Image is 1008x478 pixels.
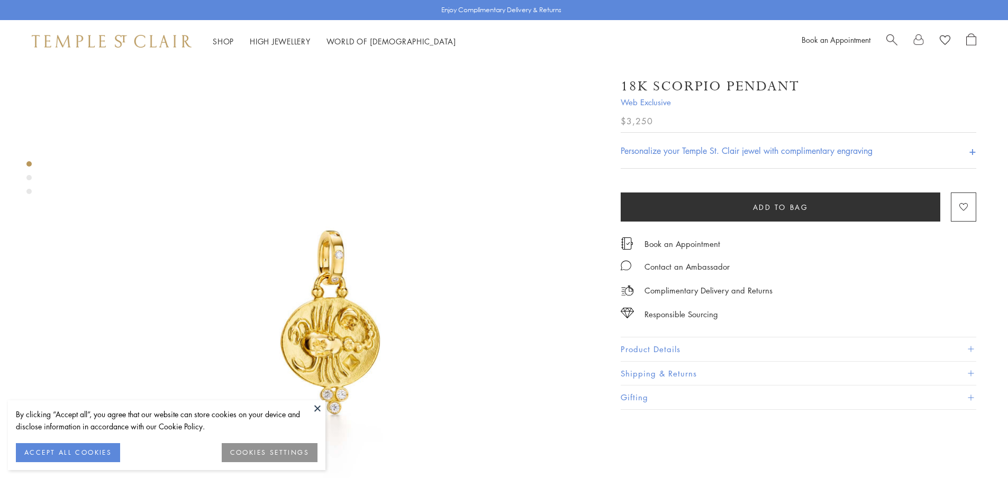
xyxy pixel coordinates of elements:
a: World of [DEMOGRAPHIC_DATA]World of [DEMOGRAPHIC_DATA] [326,36,456,47]
p: Complimentary Delivery and Returns [644,284,773,297]
span: Web Exclusive [621,96,976,109]
img: MessageIcon-01_2.svg [621,260,631,271]
a: ShopShop [213,36,234,47]
a: Book an Appointment [644,238,720,250]
a: Open Shopping Bag [966,33,976,49]
span: Add to bag [753,201,809,213]
a: High JewelleryHigh Jewellery [250,36,311,47]
a: Book an Appointment [802,34,870,45]
a: Search [886,33,897,49]
img: Temple St. Clair [32,35,192,48]
button: ACCEPT ALL COOKIES [16,443,120,462]
div: By clicking “Accept all”, you agree that our website can store cookies on your device and disclos... [16,408,317,433]
div: Responsible Sourcing [644,308,718,321]
a: View Wishlist [940,33,950,49]
button: Add to bag [621,192,940,222]
img: icon_delivery.svg [621,284,634,297]
h4: Personalize your Temple St. Clair jewel with complimentary engraving [621,144,873,157]
button: Shipping & Returns [621,362,976,385]
div: Product gallery navigation [26,159,32,203]
h4: + [969,141,976,160]
button: Product Details [621,337,976,361]
p: Enjoy Complimentary Delivery & Returns [441,5,561,15]
nav: Main navigation [213,35,456,48]
span: $3,250 [621,114,653,128]
button: COOKIES SETTINGS [222,443,317,462]
h1: 18K Scorpio Pendant [621,77,800,96]
img: icon_sourcing.svg [621,308,634,318]
div: Contact an Ambassador [644,260,730,273]
button: Gifting [621,385,976,409]
img: icon_appointment.svg [621,237,633,250]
